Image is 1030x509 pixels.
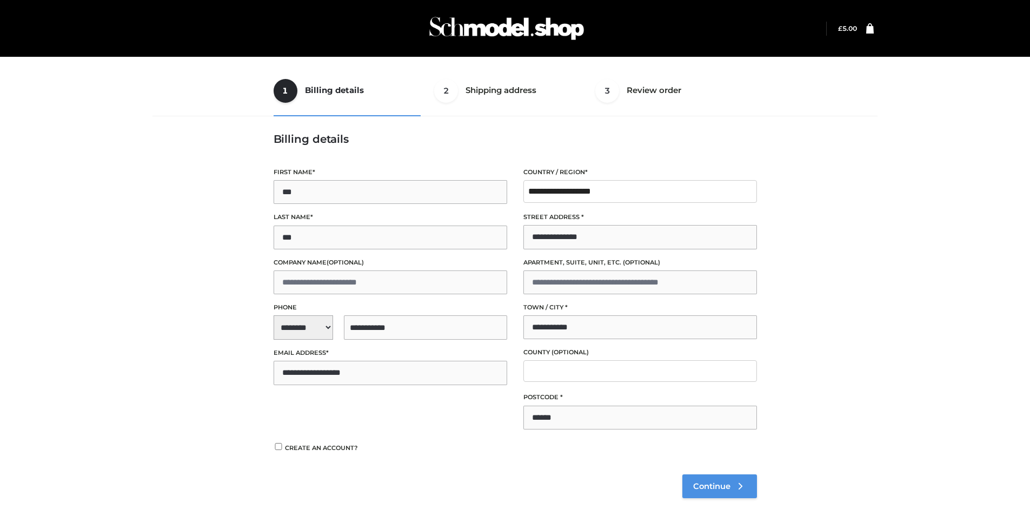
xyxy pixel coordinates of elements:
label: First name [274,167,507,177]
a: £5.00 [838,24,857,32]
label: Company name [274,257,507,268]
label: Country / Region [523,167,757,177]
h3: Billing details [274,133,757,146]
span: Continue [693,481,730,491]
label: Phone [274,302,507,313]
a: Continue [682,474,757,498]
span: (optional) [327,259,364,266]
label: Postcode [523,392,757,402]
img: Schmodel Admin 964 [426,7,588,50]
label: Apartment, suite, unit, etc. [523,257,757,268]
span: £ [838,24,842,32]
label: County [523,347,757,358]
span: Create an account? [285,444,358,452]
label: Town / City [523,302,757,313]
input: Create an account? [274,443,283,450]
label: Last name [274,212,507,222]
label: Street address [523,212,757,222]
span: (optional) [551,348,589,356]
bdi: 5.00 [838,24,857,32]
span: (optional) [623,259,660,266]
label: Email address [274,348,507,358]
